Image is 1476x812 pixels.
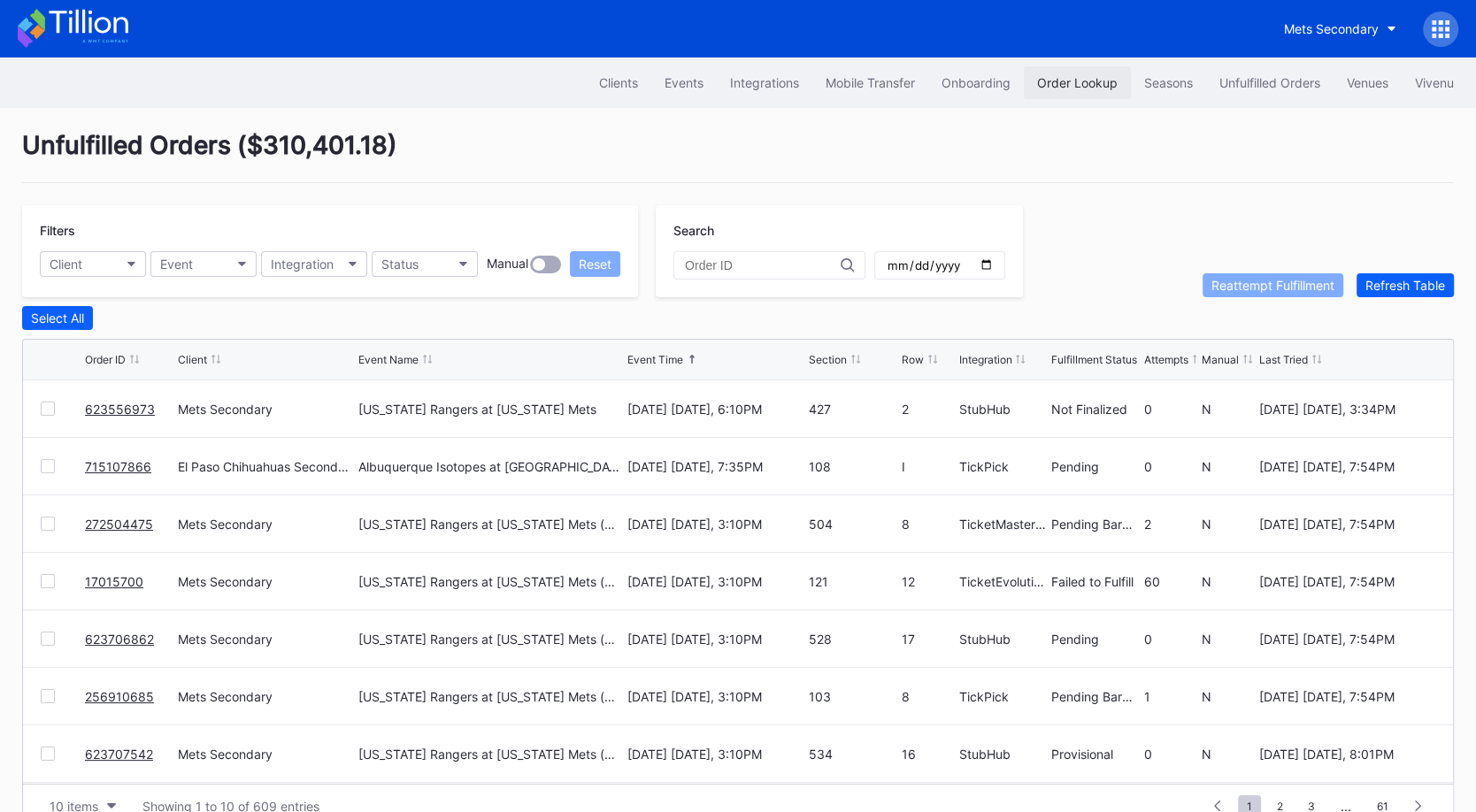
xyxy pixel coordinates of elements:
[31,310,84,326] div: Select All
[1357,273,1454,297] button: Refresh Table
[1259,402,1435,417] div: [DATE] [DATE], 3:34PM
[358,402,596,417] div: [US_STATE] Rangers at [US_STATE] Mets
[178,747,354,762] div: Mets Secondary
[372,251,478,277] button: Status
[1144,75,1193,90] div: Seasons
[958,747,1047,762] div: StubHub
[579,257,611,272] div: Reset
[902,747,955,762] div: 16
[928,66,1024,99] button: Onboarding
[1051,402,1140,417] div: Not Finalized
[178,353,207,366] div: Client
[1202,402,1255,417] div: N
[178,574,354,589] div: Mets Secondary
[85,353,126,366] div: Order ID
[1259,353,1308,366] div: Last Tried
[160,257,193,272] div: Event
[1206,66,1334,99] button: Unfulfilled Orders
[902,574,955,589] div: 12
[809,632,897,647] div: 528
[50,257,82,272] div: Client
[809,459,897,474] div: 108
[627,747,803,762] div: [DATE] [DATE], 3:10PM
[586,66,651,99] button: Clients
[40,223,620,238] div: Filters
[358,689,623,704] div: [US_STATE] Rangers at [US_STATE] Mets (Mets Alumni Classic/Mrs. Met Taxicab [GEOGRAPHIC_DATA] Giv...
[1024,66,1131,99] a: Order Lookup
[1259,459,1435,474] div: [DATE] [DATE], 7:54PM
[1144,402,1197,417] div: 0
[1284,21,1379,36] div: Mets Secondary
[627,632,803,647] div: [DATE] [DATE], 3:10PM
[1259,632,1435,647] div: [DATE] [DATE], 7:54PM
[1259,517,1435,532] div: [DATE] [DATE], 7:54PM
[358,574,623,589] div: [US_STATE] Rangers at [US_STATE] Mets (Mets Alumni Classic/Mrs. Met Taxicab [GEOGRAPHIC_DATA] Giv...
[1211,278,1334,293] div: Reattempt Fulfillment
[1051,353,1137,366] div: Fulfillment Status
[1259,574,1435,589] div: [DATE] [DATE], 7:54PM
[178,517,354,532] div: Mets Secondary
[902,459,955,474] div: I
[958,353,1011,366] div: Integration
[85,574,143,589] a: 17015700
[627,459,803,474] div: [DATE] [DATE], 7:35PM
[809,517,897,532] div: 504
[902,402,955,417] div: 2
[958,632,1047,647] div: StubHub
[85,747,153,762] a: 623707542
[1365,278,1445,293] div: Refresh Table
[1144,689,1197,704] div: 1
[1219,75,1320,90] div: Unfulfilled Orders
[85,632,154,647] a: 623706862
[1037,75,1118,90] div: Order Lookup
[958,689,1047,704] div: TickPick
[958,402,1047,417] div: StubHub
[358,632,623,647] div: [US_STATE] Rangers at [US_STATE] Mets (Mets Alumni Classic/Mrs. Met Taxicab [GEOGRAPHIC_DATA] Giv...
[1144,747,1197,762] div: 0
[1051,632,1140,647] div: Pending
[1144,632,1197,647] div: 0
[358,353,419,366] div: Event Name
[1202,574,1255,589] div: N
[958,517,1047,532] div: TicketMasterResale
[1259,747,1435,762] div: [DATE] [DATE], 8:01PM
[1202,353,1239,366] div: Manual
[85,517,153,532] a: 272504475
[809,353,847,366] div: Section
[1402,66,1467,99] button: Vivenu
[570,251,620,277] button: Reset
[358,747,623,762] div: [US_STATE] Rangers at [US_STATE] Mets (Mets Alumni Classic/Mrs. Met Taxicab [GEOGRAPHIC_DATA] Giv...
[1347,75,1388,90] div: Venues
[1131,66,1206,99] button: Seasons
[730,75,799,90] div: Integrations
[381,257,419,272] div: Status
[809,747,897,762] div: 534
[651,66,717,99] button: Events
[1051,574,1140,589] div: Failed to Fulfill
[487,256,528,273] div: Manual
[1271,12,1410,45] button: Mets Secondary
[1202,517,1255,532] div: N
[1051,459,1140,474] div: Pending
[902,353,924,366] div: Row
[1051,747,1140,762] div: Provisional
[1334,66,1402,99] button: Venues
[942,75,1011,90] div: Onboarding
[178,689,354,704] div: Mets Secondary
[627,517,803,532] div: [DATE] [DATE], 3:10PM
[902,632,955,647] div: 17
[812,66,928,99] a: Mobile Transfer
[22,130,1454,183] div: Unfulfilled Orders ( $310,401.18 )
[178,632,354,647] div: Mets Secondary
[358,517,623,532] div: [US_STATE] Rangers at [US_STATE] Mets (Mets Alumni Classic/Mrs. Met Taxicab [GEOGRAPHIC_DATA] Giv...
[1051,689,1140,704] div: Pending Barcode Validation
[150,251,257,277] button: Event
[1259,689,1435,704] div: [DATE] [DATE], 7:54PM
[665,75,703,90] div: Events
[261,251,367,277] button: Integration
